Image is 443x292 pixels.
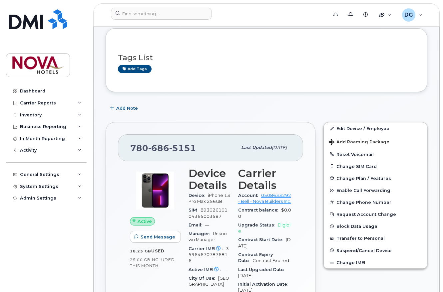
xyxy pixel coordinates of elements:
[238,237,291,248] span: [DATE]
[238,282,291,287] span: Initial Activation Date
[238,222,278,227] span: Upgrade Status
[141,234,175,240] span: Send Message
[324,172,427,184] button: Change Plan / Features
[397,8,427,22] div: David Grelli
[189,222,205,227] span: Email
[189,208,227,219] span: 89302610104365003587
[324,220,427,232] button: Block Data Usage
[336,188,390,193] span: Enable Call Forwarding
[329,139,389,146] span: Add Roaming Package
[252,258,289,263] span: Contract Expired
[238,273,252,278] span: [DATE]
[238,267,287,272] span: Last Upgraded Date
[151,248,165,253] span: used
[116,105,138,111] span: Add Note
[238,208,291,219] span: $0.00
[189,193,230,204] span: iPhone 13 Pro Max 256GB
[130,257,151,262] span: 25.00 GB
[324,122,427,134] a: Edit Device / Employee
[238,252,273,263] span: Contract Expiry Date
[130,143,196,153] span: 780
[324,160,427,172] button: Change SIM Card
[324,244,427,256] button: Suspend/Cancel Device
[106,102,144,114] button: Add Note
[189,267,224,272] span: Active IMEI
[324,148,427,160] button: Reset Voicemail
[238,237,286,242] span: Contract Start Date
[130,231,181,243] button: Send Message
[169,143,196,153] span: 5151
[324,184,427,196] button: Enable Call Forwarding
[118,54,415,62] h3: Tags List
[224,267,228,272] span: —
[238,208,281,213] span: Contract balance
[130,257,175,268] span: included this month
[138,218,152,224] span: Active
[189,276,218,281] span: City Of Use
[189,208,201,213] span: SIM
[111,8,212,20] input: Find something...
[189,246,229,263] span: 359646707876816
[189,193,208,198] span: Device
[205,222,209,227] span: —
[324,256,427,268] button: Change IMEI
[404,11,413,19] span: DG
[324,196,427,208] button: Change Phone Number
[336,248,392,253] span: Suspend/Cancel Device
[135,171,175,211] img: image20231002-3703462-oworib.jpeg
[238,193,261,198] span: Account
[189,246,226,251] span: Carrier IMEI
[241,145,272,150] span: Last updated
[324,208,427,220] button: Request Account Change
[189,167,230,191] h3: Device Details
[324,135,427,148] button: Add Roaming Package
[238,167,291,191] h3: Carrier Details
[118,65,152,73] a: Add tags
[374,8,396,22] div: Quicklinks
[336,176,391,181] span: Change Plan / Features
[148,143,169,153] span: 686
[324,232,427,244] button: Transfer to Personal
[130,249,151,253] span: 18.23 GB
[189,231,213,236] span: Manager
[238,193,291,204] a: 0508633292 - Bell - Nova Builders Inc.
[272,145,287,150] span: [DATE]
